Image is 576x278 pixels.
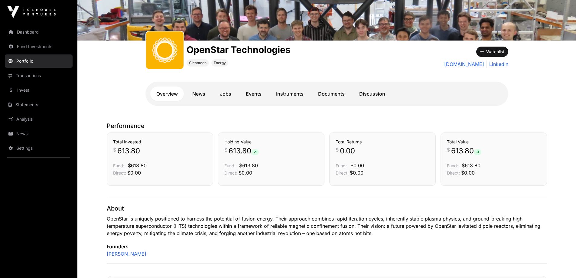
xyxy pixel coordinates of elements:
[5,142,73,155] a: Settings
[214,61,226,65] span: Energy
[447,139,541,145] h3: Total Value
[187,44,291,55] h1: OpenStar Technologies
[350,162,364,168] span: $0.00
[451,146,481,156] span: 613.80
[127,170,141,176] span: $0.00
[239,170,252,176] span: $0.00
[186,87,211,101] a: News
[7,6,56,18] img: Icehouse Ventures Logo
[229,146,259,156] span: 613.80
[5,127,73,140] a: News
[350,170,363,176] span: $0.00
[444,61,484,68] a: [DOMAIN_NAME]
[240,87,268,101] a: Events
[336,163,347,168] span: Fund:
[107,215,547,237] p: OpenStar is uniquely positioned to harness the potential of fusion energy. Their approach combine...
[113,163,124,168] span: Fund:
[336,170,349,175] span: Direct:
[5,98,73,111] a: Statements
[189,61,207,65] span: Cleantech
[447,170,460,175] span: Direct:
[5,25,73,39] a: Dashboard
[107,250,146,257] a: [PERSON_NAME]
[340,146,355,156] span: 0.00
[224,163,236,168] span: Fund:
[5,40,73,53] a: Fund Investments
[5,113,73,126] a: Analysis
[461,170,475,176] span: $0.00
[5,69,73,82] a: Transactions
[476,47,508,57] button: Watchlist
[270,87,310,101] a: Instruments
[150,87,503,101] nav: Tabs
[462,162,480,168] span: $613.80
[336,146,339,153] span: $
[113,146,116,153] span: $
[113,139,207,145] h3: Total Invested
[107,243,547,250] p: Founders
[117,146,140,156] span: 613.80
[447,146,450,153] span: $
[224,146,227,153] span: $
[224,139,318,145] h3: Holding Value
[5,54,73,68] a: Portfolio
[128,162,147,168] span: $613.80
[150,87,184,101] a: Overview
[239,162,258,168] span: $613.80
[113,170,126,175] span: Direct:
[487,61,508,68] a: LinkedIn
[148,34,181,67] img: OpenStar.svg
[353,87,391,101] a: Discussion
[546,249,576,278] iframe: Chat Widget
[5,83,73,97] a: Invest
[336,139,429,145] h3: Total Returns
[214,87,237,101] a: Jobs
[224,170,237,175] span: Direct:
[107,122,547,130] p: Performance
[107,204,547,213] p: About
[447,163,458,168] span: Fund:
[312,87,351,101] a: Documents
